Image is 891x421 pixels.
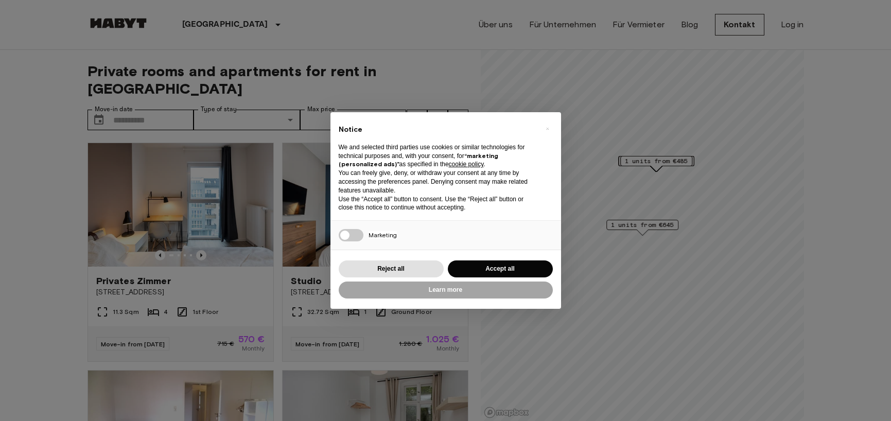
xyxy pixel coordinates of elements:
[369,231,397,239] span: Marketing
[339,282,553,299] button: Learn more
[339,260,444,277] button: Reject all
[339,152,498,168] strong: “marketing (personalized ads)”
[448,260,553,277] button: Accept all
[449,161,484,168] a: cookie policy
[339,125,536,135] h2: Notice
[339,195,536,213] p: Use the “Accept all” button to consent. Use the “Reject all” button or close this notice to conti...
[339,169,536,195] p: You can freely give, deny, or withdraw your consent at any time by accessing the preferences pane...
[539,120,556,137] button: Close this notice
[339,143,536,169] p: We and selected third parties use cookies or similar technologies for technical purposes and, wit...
[546,122,549,135] span: ×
